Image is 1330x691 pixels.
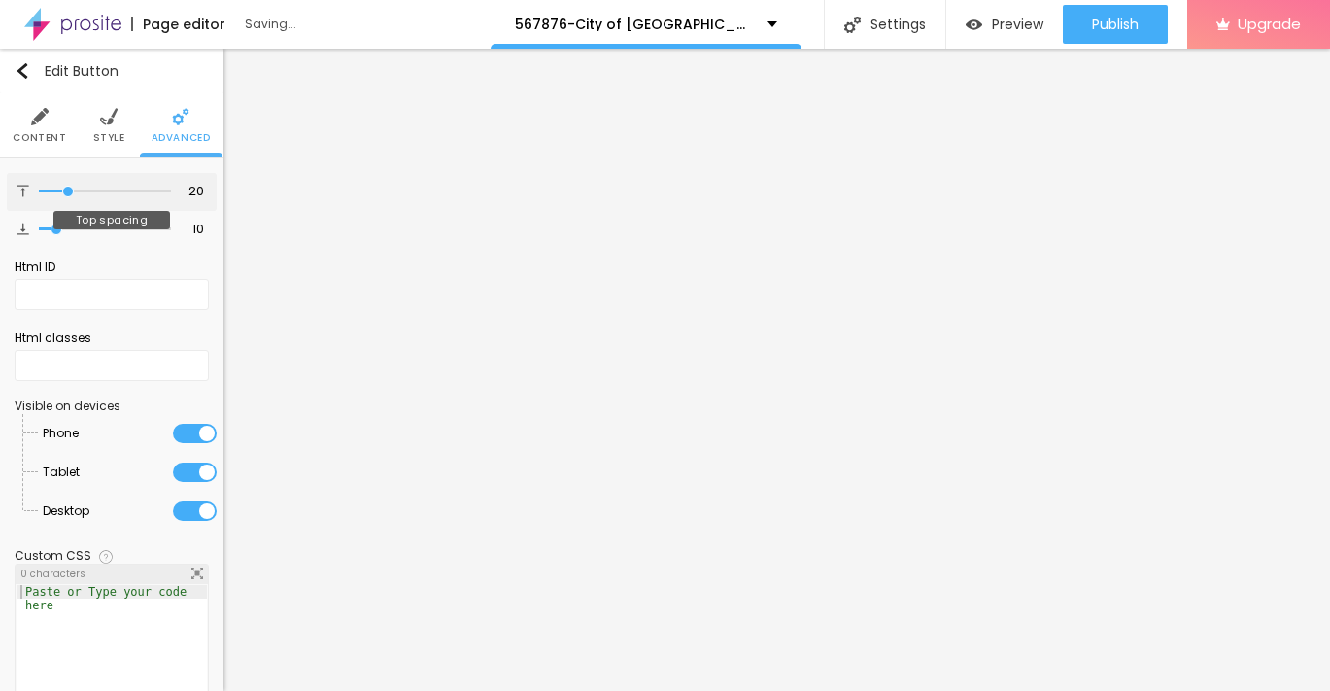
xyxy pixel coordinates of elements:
[1063,5,1168,44] button: Publish
[15,63,30,79] img: Icone
[17,585,207,612] div: Paste or Type your code here
[966,17,982,33] img: view-1.svg
[515,17,753,31] p: 567876-City of [GEOGRAPHIC_DATA]
[100,108,118,125] img: Icone
[15,63,119,79] div: Edit Button
[17,223,29,235] img: Icone
[1092,17,1139,32] span: Publish
[17,185,29,197] img: Icone
[31,108,49,125] img: Icone
[43,414,79,453] span: Phone
[43,453,80,492] span: Tablet
[191,568,203,579] img: Icone
[152,133,211,143] span: Advanced
[43,492,89,531] span: Desktop
[1238,16,1301,32] span: Upgrade
[15,550,91,562] div: Custom CSS
[15,329,209,347] div: Html classes
[992,17,1043,32] span: Preview
[13,133,66,143] span: Content
[16,565,208,584] div: 0 characters
[946,5,1063,44] button: Preview
[131,17,225,31] div: Page editor
[99,550,113,564] img: Icone
[93,133,125,143] span: Style
[15,400,209,412] div: Visible on devices
[15,259,209,276] div: Html ID
[844,17,861,33] img: Icone
[172,108,189,125] img: Icone
[223,49,1330,691] iframe: Editor
[245,18,468,30] div: Saving...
